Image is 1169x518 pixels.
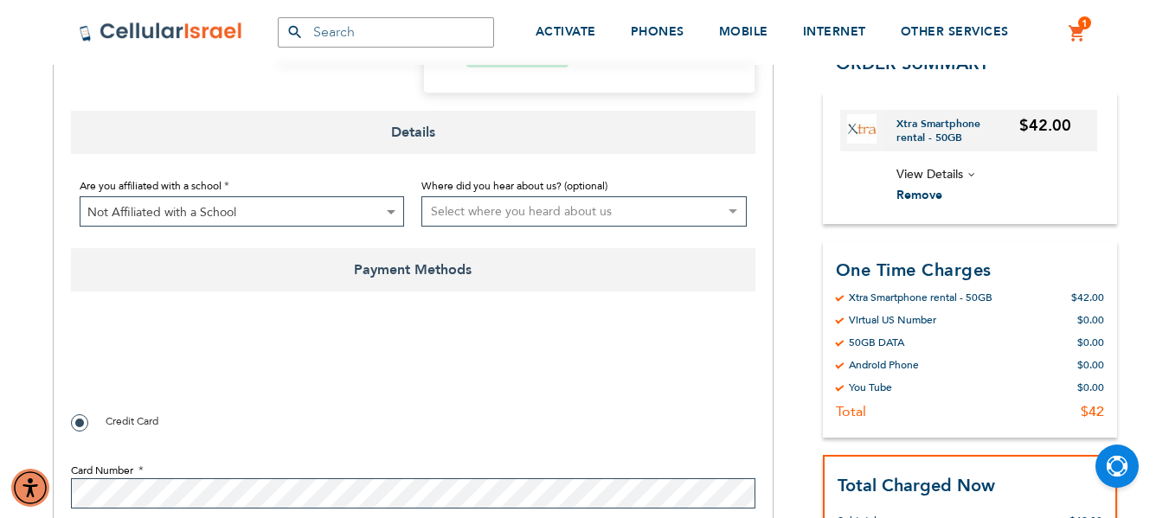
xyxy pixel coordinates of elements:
[836,258,1104,281] h3: One Time Charges
[79,22,243,42] img: Cellular Israel Logo
[1077,312,1104,326] div: $0.00
[836,402,866,419] div: Total
[849,380,892,393] div: You Tube
[896,187,942,203] span: Remove
[631,23,684,40] span: PHONES
[1019,114,1071,136] span: $42.00
[278,17,494,48] input: Search
[536,23,596,40] span: ACTIVATE
[719,23,768,40] span: MOBILE
[80,179,222,193] span: Are you affiliated with a school
[71,330,334,398] iframe: reCAPTCHA
[1071,290,1104,304] div: $42.00
[849,312,936,326] div: Virtual US Number
[849,290,992,304] div: Xtra Smartphone rental - 50GB
[71,248,755,291] span: Payment Methods
[80,197,404,227] span: Not Affiliated with a School
[421,179,607,193] span: Where did you hear about us? (optional)
[838,473,995,496] strong: Total Charged Now
[1068,23,1087,44] a: 1
[11,469,49,507] div: Accessibility Menu
[1077,335,1104,349] div: $0.00
[1077,357,1104,371] div: $0.00
[849,335,904,349] div: 50GB DATA
[847,113,877,143] img: Xtra Smartphone rental - 50GB
[1077,380,1104,393] div: $0.00
[71,464,133,477] span: Card Number
[106,414,158,428] span: Credit Card
[80,196,405,227] span: Not Affiliated with a School
[896,165,963,182] span: View Details
[849,357,919,371] div: Android Phone
[896,116,1019,144] a: Xtra Smartphone rental - 50GB
[1081,402,1104,419] div: $42
[901,23,1009,40] span: OTHER SERVICES
[1082,16,1088,30] span: 1
[71,111,755,154] span: Details
[803,23,866,40] span: INTERNET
